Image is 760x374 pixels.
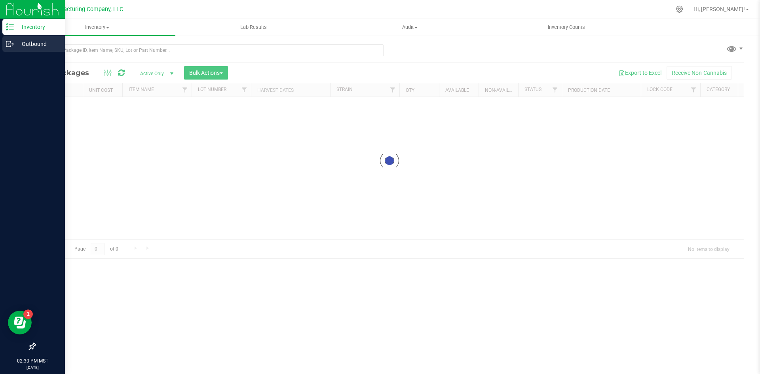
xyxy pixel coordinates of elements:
span: Audit [332,24,488,31]
div: Manage settings [674,6,684,13]
input: Search Package ID, Item Name, SKU, Lot or Part Number... [35,44,384,56]
a: Inventory [19,19,175,36]
span: Hi, [PERSON_NAME]! [693,6,745,12]
span: Inventory [19,24,175,31]
p: 02:30 PM MST [4,357,61,365]
span: Inventory Counts [537,24,596,31]
a: Lab Results [175,19,332,36]
a: Audit [332,19,488,36]
iframe: Resource center [8,311,32,334]
span: BB Manufacturing Company, LLC [38,6,123,13]
span: Lab Results [230,24,277,31]
inline-svg: Inventory [6,23,14,31]
iframe: Resource center unread badge [23,309,33,319]
a: Inventory Counts [488,19,644,36]
p: Inventory [14,22,61,32]
inline-svg: Outbound [6,40,14,48]
p: Outbound [14,39,61,49]
p: [DATE] [4,365,61,370]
